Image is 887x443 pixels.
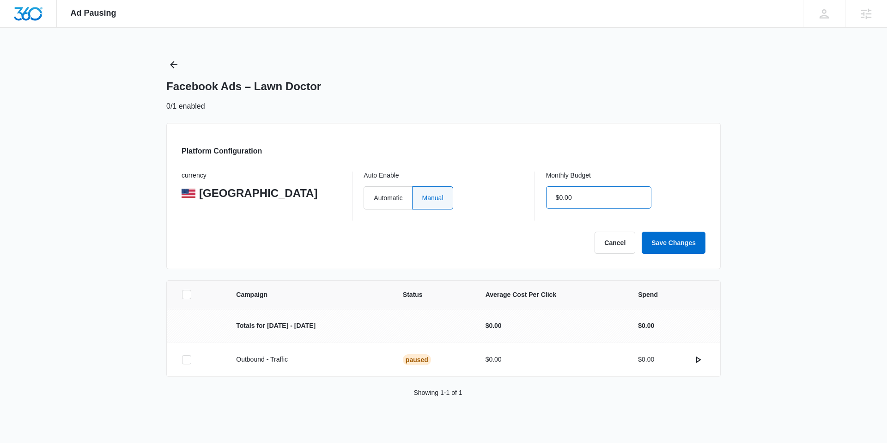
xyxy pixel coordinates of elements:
label: Automatic [364,186,412,209]
button: Save Changes [642,232,705,254]
img: United States [182,189,195,198]
p: currency [182,172,341,180]
label: Manual [412,186,453,209]
p: 0/1 enabled [166,101,205,112]
p: Showing 1-1 of 1 [413,388,462,398]
span: Status [403,290,463,300]
span: Spend [638,290,705,300]
button: Cancel [595,232,635,254]
h1: Facebook Ads – Lawn Doctor [166,80,321,93]
span: Ad Pausing [71,8,116,18]
p: [GEOGRAPHIC_DATA] [199,186,317,200]
div: Paused [403,354,431,365]
p: Monthly Budget [546,172,705,180]
p: $0.00 [486,321,616,331]
input: $100.00 [546,186,651,209]
p: Outbound - Traffic [236,355,381,364]
p: Totals for [DATE] - [DATE] [236,321,381,331]
p: Auto Enable [364,172,523,180]
button: Back [166,57,181,72]
p: $0.00 [638,321,654,331]
button: actions.activate [691,352,705,367]
span: Campaign [236,290,381,300]
p: $0.00 [486,355,616,364]
h3: Platform Configuration [182,146,262,157]
span: Average Cost Per Click [486,290,616,300]
p: $0.00 [638,355,654,364]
